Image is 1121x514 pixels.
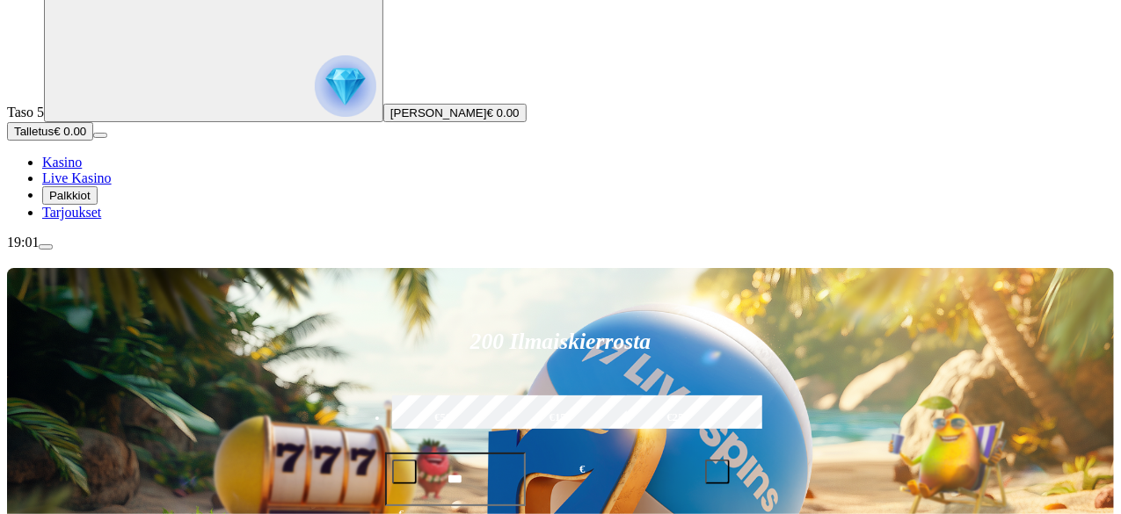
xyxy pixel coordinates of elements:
[390,106,487,119] span: [PERSON_NAME]
[49,189,91,202] span: Palkkiot
[705,460,730,484] button: plus icon
[54,125,86,138] span: € 0.00
[487,106,520,119] span: € 0.00
[42,205,101,220] a: Tarjoukset
[42,170,112,185] a: Live Kasino
[392,460,417,484] button: minus icon
[7,105,44,119] span: Taso 5
[505,393,616,444] label: €150
[388,393,499,444] label: €50
[579,461,585,478] span: €
[383,104,527,122] button: [PERSON_NAME]€ 0.00
[42,155,82,170] a: Kasino
[14,125,54,138] span: Talletus
[93,133,107,138] button: menu
[7,155,1114,221] nav: Main menu
[7,235,39,250] span: 19:01
[42,186,98,205] button: Palkkiot
[315,55,376,117] img: reward progress
[622,393,734,444] label: €250
[7,122,93,141] button: Talletusplus icon€ 0.00
[39,244,53,250] button: menu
